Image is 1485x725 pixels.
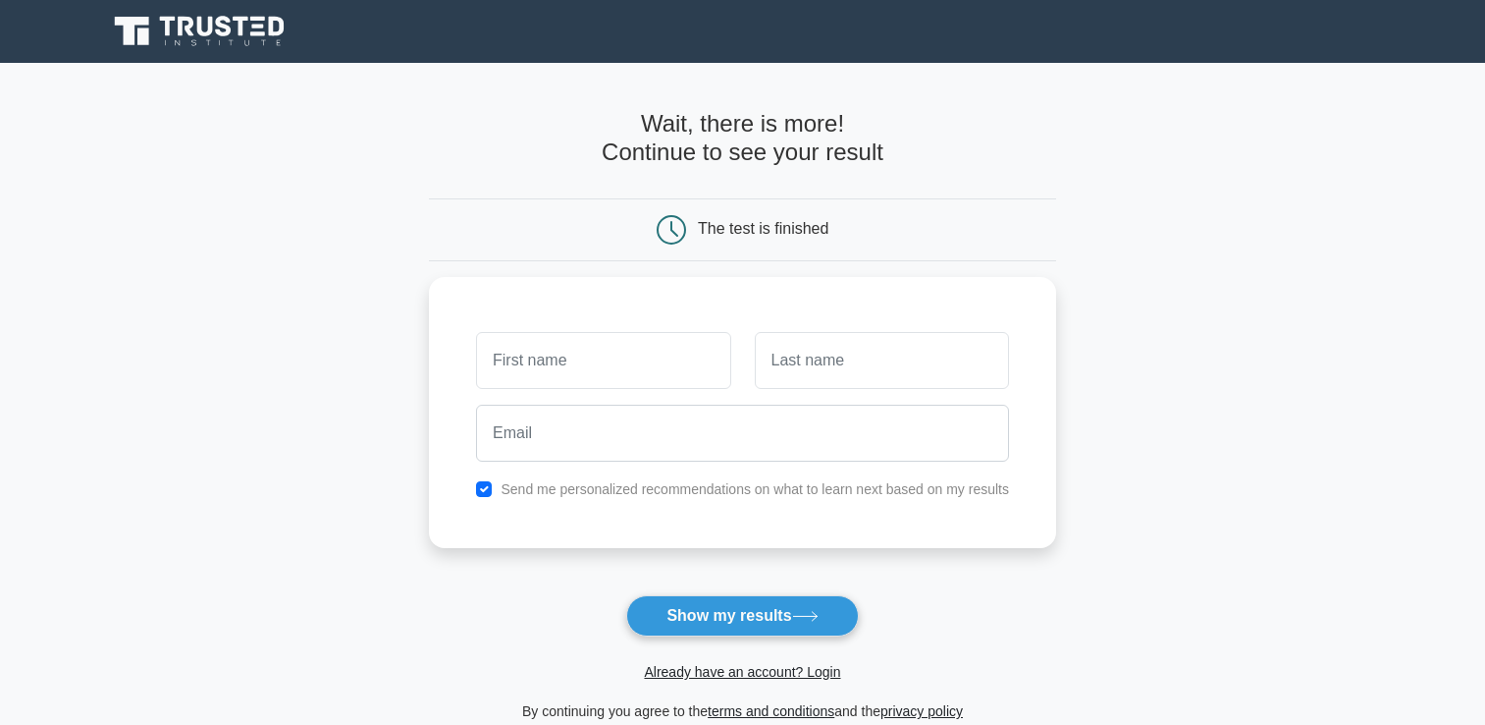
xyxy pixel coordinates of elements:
input: Email [476,405,1009,462]
div: By continuing you agree to the and the [417,699,1068,723]
a: Already have an account? Login [644,664,840,680]
button: Show my results [626,595,858,637]
label: Send me personalized recommendations on what to learn next based on my results [501,481,1009,497]
input: First name [476,332,730,389]
input: Last name [755,332,1009,389]
a: privacy policy [880,703,963,719]
h4: Wait, there is more! Continue to see your result [429,110,1056,167]
div: The test is finished [698,220,828,237]
a: terms and conditions [708,703,834,719]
